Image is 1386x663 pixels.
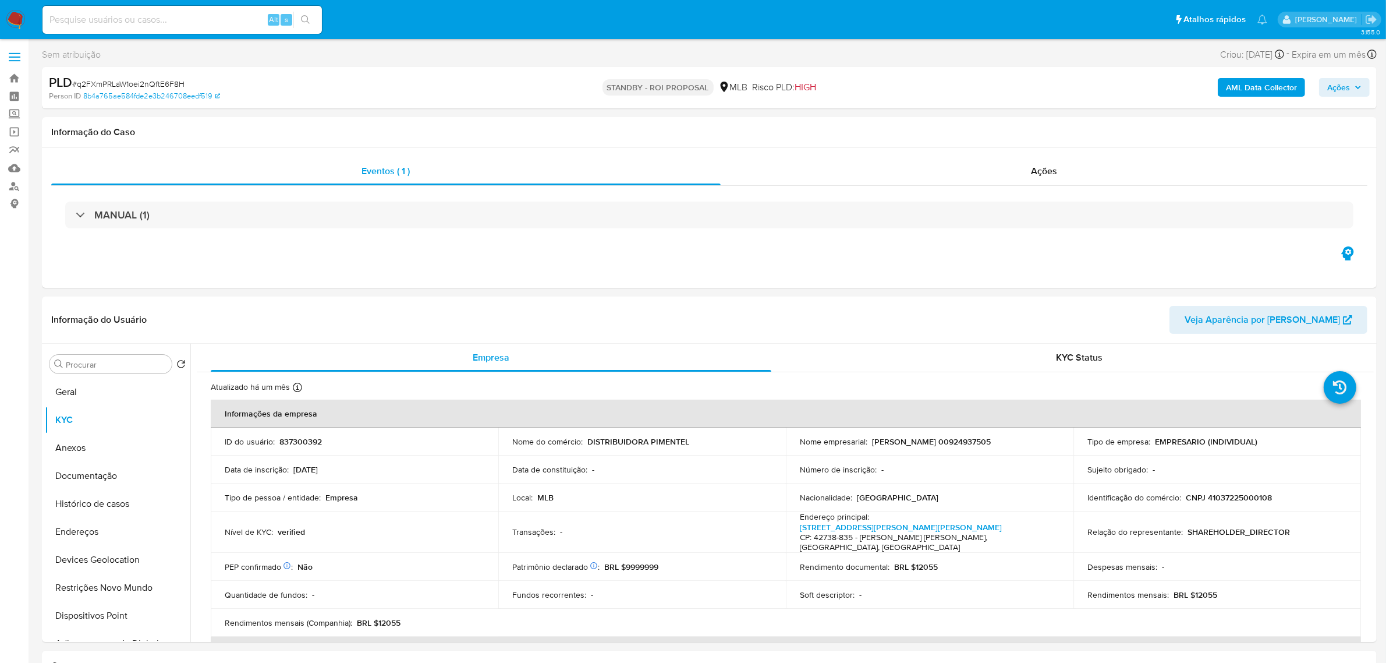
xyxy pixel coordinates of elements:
[225,590,307,600] p: Quantidade de fundos :
[1286,47,1289,62] span: -
[1031,164,1057,178] span: Ações
[65,202,1353,228] div: MANUAL (1)
[361,164,410,178] span: Eventos ( 1 )
[1087,527,1183,537] p: Relação do representante :
[795,80,817,94] span: HIGH
[51,314,147,326] h1: Informação do Usuário
[45,630,190,658] button: Adiantamentos de Dinheiro
[1292,48,1366,61] span: Expira em um mês
[800,436,867,447] p: Nome empresarial :
[42,48,101,61] span: Sem atribuição
[49,73,72,91] b: PLD
[800,521,1002,533] a: [STREET_ADDRESS][PERSON_NAME][PERSON_NAME]
[857,492,938,503] p: [GEOGRAPHIC_DATA]
[881,464,884,475] p: -
[1057,351,1103,364] span: KYC Status
[753,81,817,94] span: Risco PLD:
[1226,78,1297,97] b: AML Data Collector
[83,91,220,101] a: 8b4a765ae584fde2e3b246708eedf519
[587,436,689,447] p: DISTRIBUIDORA PIMENTEL
[1220,47,1284,62] div: Criou: [DATE]
[604,562,658,572] p: BRL $9999999
[45,490,190,518] button: Histórico de casos
[45,378,190,406] button: Geral
[293,464,318,475] p: [DATE]
[800,590,855,600] p: Soft descriptor :
[297,562,313,572] p: Não
[894,562,938,572] p: BRL $12055
[72,78,185,90] span: # q2FXmPRLaW1oei2nQftE6F8H
[1153,464,1155,475] p: -
[512,436,583,447] p: Nome do comércio :
[512,590,586,600] p: Fundos recorrentes :
[45,462,190,490] button: Documentação
[45,574,190,602] button: Restrições Novo Mundo
[45,406,190,434] button: KYC
[592,464,594,475] p: -
[872,436,991,447] p: [PERSON_NAME] 00924937505
[512,562,600,572] p: Patrimônio declarado :
[49,91,81,101] b: Person ID
[1087,562,1157,572] p: Despesas mensais :
[225,436,275,447] p: ID do usuário :
[1327,78,1350,97] span: Ações
[1162,562,1164,572] p: -
[602,79,714,96] p: STANDBY - ROI PROPOSAL
[1185,306,1340,334] span: Veja Aparência por [PERSON_NAME]
[859,590,862,600] p: -
[1087,492,1181,503] p: Identificação do comércio :
[66,359,167,370] input: Procurar
[312,590,314,600] p: -
[279,436,322,447] p: 837300392
[1257,15,1267,24] a: Notificações
[54,359,63,369] button: Procurar
[800,532,1055,553] h4: CP: 42738-835 - [PERSON_NAME] [PERSON_NAME], [GEOGRAPHIC_DATA], [GEOGRAPHIC_DATA]
[1295,14,1361,25] p: jhonata.costa@mercadolivre.com
[42,12,322,27] input: Pesquise usuários ou casos...
[512,464,587,475] p: Data de constituição :
[225,464,289,475] p: Data de inscrição :
[1188,527,1290,537] p: SHAREHOLDER_DIRECTOR
[278,527,305,537] p: verified
[285,14,288,25] span: s
[225,618,352,628] p: Rendimentos mensais (Companhia) :
[800,492,852,503] p: Nacionalidade :
[1087,436,1150,447] p: Tipo de empresa :
[225,492,321,503] p: Tipo de pessoa / entidade :
[45,602,190,630] button: Dispositivos Point
[1169,306,1367,334] button: Veja Aparência por [PERSON_NAME]
[176,359,186,372] button: Retornar ao pedido padrão
[537,492,554,503] p: MLB
[1365,13,1377,26] a: Sair
[293,12,317,28] button: search-icon
[225,562,293,572] p: PEP confirmado :
[800,464,877,475] p: Número de inscrição :
[718,81,748,94] div: MLB
[1186,492,1272,503] p: CNPJ 41037225000108
[800,512,869,522] p: Endereço principal :
[45,518,190,546] button: Endereços
[51,126,1367,138] h1: Informação do Caso
[45,434,190,462] button: Anexos
[94,209,150,221] h3: MANUAL (1)
[1183,13,1246,26] span: Atalhos rápidos
[1087,464,1148,475] p: Sujeito obrigado :
[45,546,190,574] button: Devices Geolocation
[211,400,1361,428] th: Informações da empresa
[512,492,533,503] p: Local :
[473,351,509,364] span: Empresa
[1087,590,1169,600] p: Rendimentos mensais :
[325,492,358,503] p: Empresa
[1319,78,1370,97] button: Ações
[1174,590,1217,600] p: BRL $12055
[225,527,273,537] p: Nível de KYC :
[211,382,290,393] p: Atualizado há um mês
[269,14,278,25] span: Alt
[357,618,400,628] p: BRL $12055
[800,562,889,572] p: Rendimento documental :
[1155,436,1257,447] p: EMPRESARIO (INDIVIDUAL)
[591,590,593,600] p: -
[560,527,562,537] p: -
[1218,78,1305,97] button: AML Data Collector
[512,527,555,537] p: Transações :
